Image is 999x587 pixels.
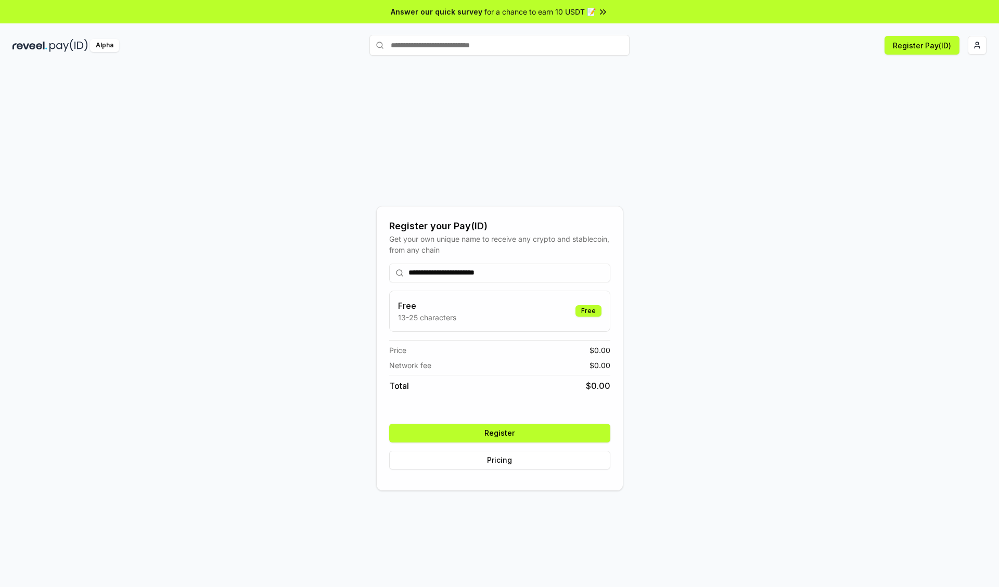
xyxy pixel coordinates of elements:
[389,360,431,371] span: Network fee
[389,345,406,356] span: Price
[586,380,610,392] span: $ 0.00
[389,380,409,392] span: Total
[90,39,119,52] div: Alpha
[389,451,610,469] button: Pricing
[484,6,596,17] span: for a chance to earn 10 USDT 📝
[12,39,47,52] img: reveel_dark
[398,299,456,312] h3: Free
[49,39,88,52] img: pay_id
[398,312,456,323] p: 13-25 characters
[391,6,482,17] span: Answer our quick survey
[885,36,959,55] button: Register Pay(ID)
[389,424,610,442] button: Register
[590,345,610,356] span: $ 0.00
[590,360,610,371] span: $ 0.00
[575,305,601,317] div: Free
[389,233,610,255] div: Get your own unique name to receive any crypto and stablecoin, from any chain
[389,219,610,233] div: Register your Pay(ID)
